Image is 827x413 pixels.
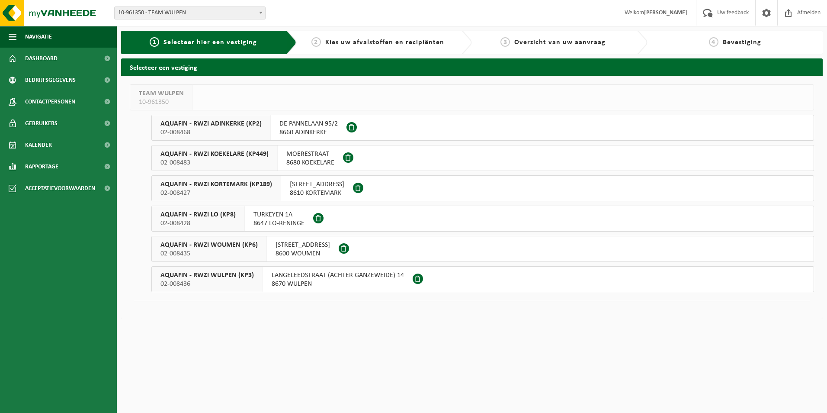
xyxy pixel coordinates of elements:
[25,26,52,48] span: Navigatie
[723,39,761,46] span: Bevestiging
[325,39,444,46] span: Kies uw afvalstoffen en recipiënten
[150,37,159,47] span: 1
[160,280,254,288] span: 02-008436
[151,266,814,292] button: AQUAFIN - RWZI WULPEN (KP3) 02-008436 LANGELEEDSTRAAT (ACHTER GANZEWEIDE) 148670 WULPEN
[160,189,272,197] span: 02-008427
[286,158,334,167] span: 8680 KOEKELARE
[25,91,75,113] span: Contactpersonen
[253,219,305,228] span: 8647 LO-RENINGE
[160,271,254,280] span: AQUAFIN - RWZI WULPEN (KP3)
[25,177,95,199] span: Acceptatievoorwaarden
[25,113,58,134] span: Gebruikers
[272,271,404,280] span: LANGELEEDSTRAAT (ACHTER GANZEWEIDE) 14
[25,69,76,91] span: Bedrijfsgegevens
[290,180,344,189] span: [STREET_ADDRESS]
[160,128,262,137] span: 02-008468
[514,39,606,46] span: Overzicht van uw aanvraag
[115,7,265,19] span: 10-961350 - TEAM WULPEN
[151,236,814,262] button: AQUAFIN - RWZI WOUMEN (KP6) 02-008435 [STREET_ADDRESS]8600 WOUMEN
[290,189,344,197] span: 8610 KORTEMARK
[160,210,236,219] span: AQUAFIN - RWZI LO (KP8)
[272,280,404,288] span: 8670 WULPEN
[311,37,321,47] span: 2
[709,37,718,47] span: 4
[279,119,338,128] span: DE PANNELAAN 95/2
[114,6,266,19] span: 10-961350 - TEAM WULPEN
[25,134,52,156] span: Kalender
[500,37,510,47] span: 3
[276,241,330,249] span: [STREET_ADDRESS]
[151,175,814,201] button: AQUAFIN - RWZI KORTEMARK (KP189) 02-008427 [STREET_ADDRESS]8610 KORTEMARK
[139,98,184,106] span: 10-961350
[160,119,262,128] span: AQUAFIN - RWZI ADINKERKE (KP2)
[276,249,330,258] span: 8600 WOUMEN
[25,156,58,177] span: Rapportage
[160,219,236,228] span: 02-008428
[160,180,272,189] span: AQUAFIN - RWZI KORTEMARK (KP189)
[279,128,338,137] span: 8660 ADINKERKE
[139,89,184,98] span: TEAM WULPEN
[644,10,687,16] strong: [PERSON_NAME]
[160,241,258,249] span: AQUAFIN - RWZI WOUMEN (KP6)
[163,39,257,46] span: Selecteer hier een vestiging
[151,206,814,232] button: AQUAFIN - RWZI LO (KP8) 02-008428 TURKEYEN 1A8647 LO-RENINGE
[25,48,58,69] span: Dashboard
[151,145,814,171] button: AQUAFIN - RWZI KOEKELARE (KP449) 02-008483 MOERESTRAAT8680 KOEKELARE
[286,150,334,158] span: MOERESTRAAT
[160,158,269,167] span: 02-008483
[160,150,269,158] span: AQUAFIN - RWZI KOEKELARE (KP449)
[253,210,305,219] span: TURKEYEN 1A
[121,58,823,75] h2: Selecteer een vestiging
[151,115,814,141] button: AQUAFIN - RWZI ADINKERKE (KP2) 02-008468 DE PANNELAAN 95/28660 ADINKERKE
[160,249,258,258] span: 02-008435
